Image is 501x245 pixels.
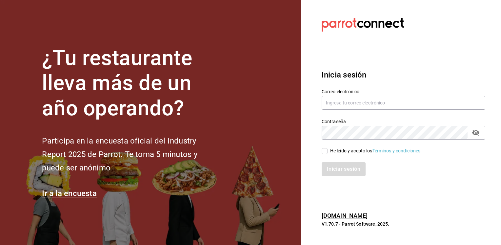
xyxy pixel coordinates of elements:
label: Contraseña [322,119,485,123]
a: Ir a la encuesta [42,189,97,198]
h1: ¿Tu restaurante lleva más de un año operando? [42,46,219,121]
p: V1.70.7 - Parrot Software, 2025. [322,221,485,227]
div: He leído y acepto los [330,147,422,154]
button: passwordField [470,127,481,138]
h2: Participa en la encuesta oficial del Industry Report 2025 de Parrot. Te toma 5 minutos y puede se... [42,134,219,174]
a: Términos y condiciones. [372,148,422,153]
a: [DOMAIN_NAME] [322,212,368,219]
label: Correo electrónico [322,89,485,94]
input: Ingresa tu correo electrónico [322,96,485,110]
h3: Inicia sesión [322,69,485,81]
